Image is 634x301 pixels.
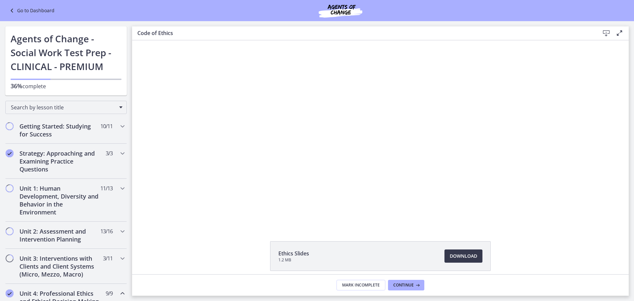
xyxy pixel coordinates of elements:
img: Agents of Change [301,3,380,19]
a: Download [444,249,482,263]
button: Mark Incomplete [336,280,385,290]
span: Ethics Slides [278,249,309,257]
span: 3 / 11 [103,254,113,262]
span: 36% [11,82,22,90]
h2: Unit 3: Interventions with Clients and Client Systems (Micro, Mezzo, Macro) [19,254,100,278]
div: Search by lesson title [5,101,127,114]
i: Completed [6,149,14,157]
h2: Strategy: Approaching and Examining Practice Questions [19,149,100,173]
button: Continue [388,280,424,290]
h3: Code of Ethics [137,29,589,37]
h2: Unit 1: Human Development, Diversity and Behavior in the Environment [19,184,100,216]
iframe: Video Lesson [132,40,629,226]
span: 1.2 MB [278,257,309,263]
h1: Agents of Change - Social Work Test Prep - CLINICAL - PREMIUM [11,32,122,73]
span: Download [450,252,477,260]
span: 11 / 13 [100,184,113,192]
i: Completed [6,289,14,297]
span: 3 / 3 [106,149,113,157]
span: 10 / 11 [100,122,113,130]
span: Continue [393,282,414,288]
h2: Unit 2: Assessment and Intervention Planning [19,227,100,243]
span: 13 / 16 [100,227,113,235]
span: Search by lesson title [11,104,116,111]
span: 9 / 9 [106,289,113,297]
p: complete [11,82,122,90]
h2: Getting Started: Studying for Success [19,122,100,138]
a: Go to Dashboard [8,7,54,15]
span: Mark Incomplete [342,282,380,288]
